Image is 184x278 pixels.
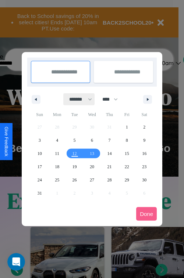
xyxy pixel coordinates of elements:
span: Tue [66,109,83,120]
span: 23 [142,160,146,173]
span: 31 [38,187,42,200]
button: 27 [83,173,100,187]
span: Thu [101,109,118,120]
span: 11 [55,147,59,160]
span: 19 [72,160,77,173]
span: 3 [39,134,41,147]
button: 25 [48,173,66,187]
div: Give Feedback [4,127,9,156]
button: 31 [31,187,48,200]
span: 12 [72,147,77,160]
span: 21 [107,160,112,173]
button: 10 [31,147,48,160]
span: Wed [83,109,100,120]
button: 11 [48,147,66,160]
span: 17 [38,160,42,173]
span: 7 [108,134,110,147]
span: 30 [142,173,146,187]
button: Done [136,207,157,221]
span: 16 [142,147,146,160]
button: 3 [31,134,48,147]
button: 22 [118,160,135,173]
span: 28 [107,173,112,187]
button: 4 [48,134,66,147]
span: 22 [125,160,129,173]
span: 2 [143,120,145,134]
button: 19 [66,160,83,173]
span: 25 [55,173,59,187]
span: 15 [125,147,129,160]
span: 18 [55,160,59,173]
span: 6 [91,134,93,147]
button: 2 [136,120,153,134]
button: 30 [136,173,153,187]
button: 16 [136,147,153,160]
iframe: Intercom live chat [7,253,25,271]
span: 29 [125,173,129,187]
button: 8 [118,134,135,147]
button: 12 [66,147,83,160]
button: 24 [31,173,48,187]
button: 1 [118,120,135,134]
span: 13 [90,147,94,160]
button: 28 [101,173,118,187]
span: 9 [143,134,145,147]
button: 13 [83,147,100,160]
button: 15 [118,147,135,160]
span: 4 [56,134,58,147]
span: 20 [90,160,94,173]
span: 24 [38,173,42,187]
span: 27 [90,173,94,187]
span: 5 [74,134,76,147]
button: 14 [101,147,118,160]
span: Fri [118,109,135,120]
span: 8 [126,134,128,147]
span: Sun [31,109,48,120]
button: 23 [136,160,153,173]
button: 21 [101,160,118,173]
button: 5 [66,134,83,147]
button: 7 [101,134,118,147]
span: Sat [136,109,153,120]
button: 17 [31,160,48,173]
button: 20 [83,160,100,173]
span: 14 [107,147,112,160]
span: Mon [48,109,66,120]
span: 10 [38,147,42,160]
button: 26 [66,173,83,187]
span: 1 [126,120,128,134]
button: 9 [136,134,153,147]
button: 29 [118,173,135,187]
button: 18 [48,160,66,173]
button: 6 [83,134,100,147]
span: 26 [72,173,77,187]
